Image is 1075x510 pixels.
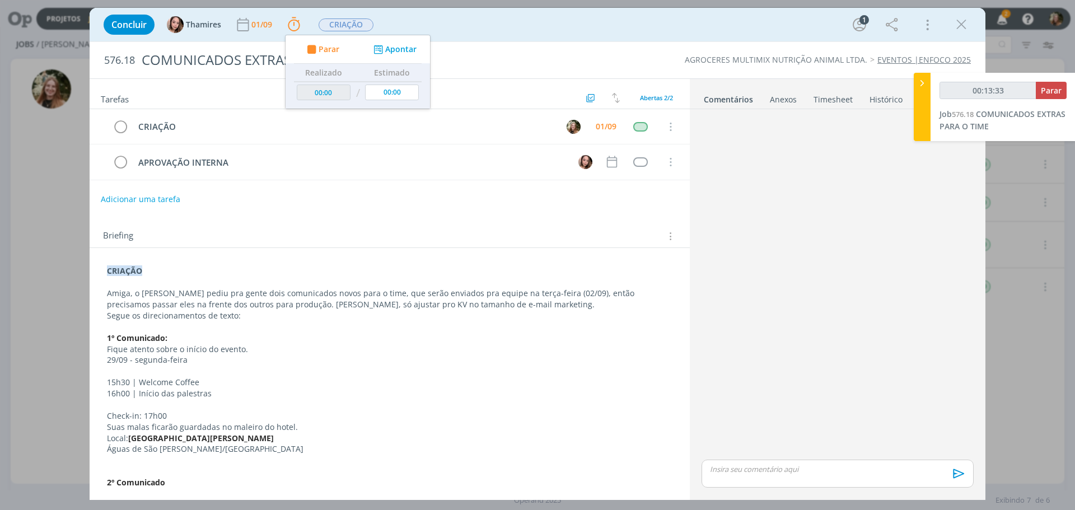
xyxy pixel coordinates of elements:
[186,21,221,29] span: Thamires
[578,155,592,169] img: T
[319,45,339,53] span: Parar
[107,377,672,388] p: 15h30 | Welcome Coffee
[813,89,853,105] a: Timesheet
[859,15,869,25] div: 1
[107,388,672,399] p: 16h00 | Início das palestras
[353,82,363,105] td: /
[107,410,672,422] p: Check-in: 17h00
[1041,85,1062,96] span: Parar
[612,93,620,103] img: arrow-down-up.svg
[940,109,1065,132] span: COMUNICADOS EXTRAS PARA O TIME
[1036,82,1067,99] button: Parar
[90,8,985,500] div: dialog
[111,20,147,29] span: Concluir
[107,333,167,343] strong: 1º Comunicado:
[103,229,133,244] span: Briefing
[577,153,593,170] button: T
[104,15,155,35] button: Concluir
[101,91,129,105] span: Tarefas
[770,94,797,105] div: Anexos
[107,354,672,366] p: 29/09 - segunda-feira
[567,120,581,134] img: L
[100,189,181,209] button: Adicionar uma tarefa
[318,18,374,32] button: CRIAÇÃO
[107,288,672,310] p: Amiga, o [PERSON_NAME] pediu pra gente dois comunicados novos para o time, que serão enviados pra...
[137,46,605,74] div: COMUNICADOS EXTRAS PARA O TIME
[128,433,274,443] strong: [GEOGRAPHIC_DATA][PERSON_NAME]
[640,93,673,102] span: Abertas 2/2
[133,156,568,170] div: APROVAÇÃO INTERNA
[877,54,971,65] a: EVENTOS |ENFOCO 2025
[104,54,135,67] span: 576.18
[107,443,672,455] p: Águas de São [PERSON_NAME]/[GEOGRAPHIC_DATA]
[685,54,867,65] a: AGROCERES MULTIMIX NUTRIÇÃO ANIMAL LTDA.
[107,477,165,488] strong: 2º Comunicado
[596,123,616,130] div: 01/09
[303,44,339,55] button: Parar
[133,120,556,134] div: CRIAÇÃO
[869,89,903,105] a: Histórico
[107,433,672,444] p: Local:
[565,118,582,135] button: L
[251,21,274,29] div: 01/09
[167,16,221,33] button: TThamires
[107,422,672,433] p: Suas malas ficarão guardadas no maleiro do hotel.
[167,16,184,33] img: T
[362,64,422,82] th: Estimado
[371,44,417,55] button: Apontar
[107,265,142,276] strong: CRIAÇÃO
[319,18,373,31] span: CRIAÇÃO
[107,344,672,355] p: Fique atento sobre o início do evento.
[952,109,974,119] span: 576.18
[940,109,1065,132] a: Job576.18COMUNICADOS EXTRAS PARA O TIME
[294,64,353,82] th: Realizado
[703,89,754,105] a: Comentários
[107,310,672,321] p: Segue os direcionamentos de texto:
[850,16,868,34] button: 1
